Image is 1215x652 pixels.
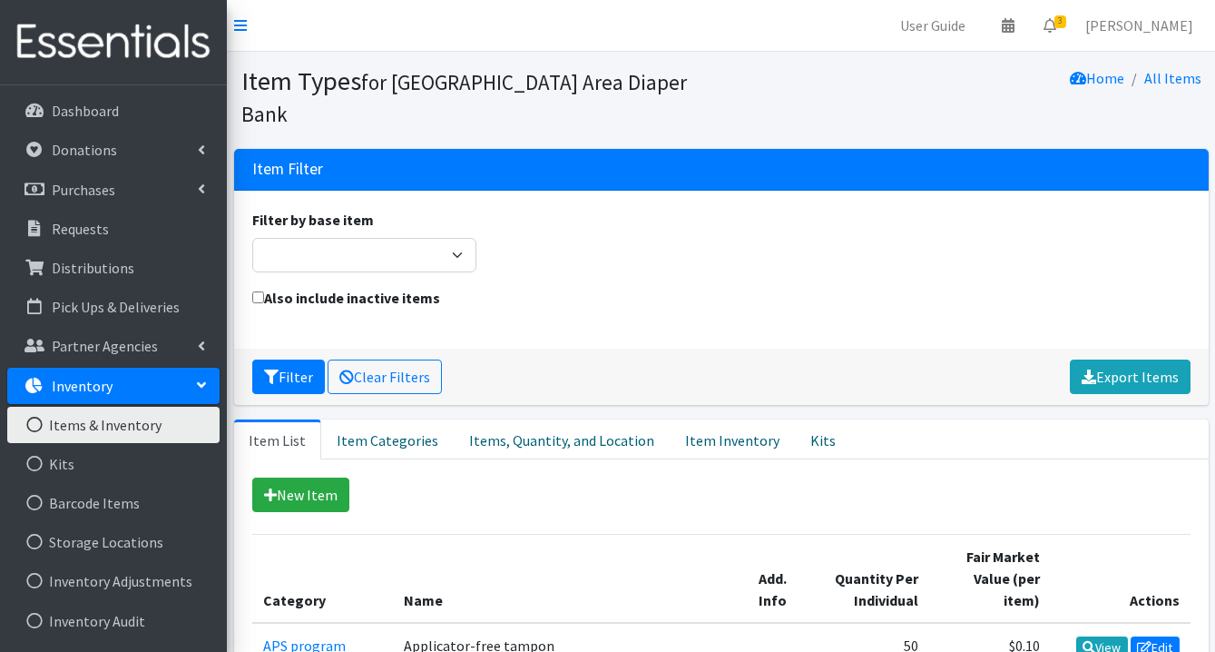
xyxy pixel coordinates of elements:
a: [PERSON_NAME] [1071,7,1208,44]
p: Inventory [52,377,113,395]
a: Items, Quantity, and Location [454,420,670,459]
a: All Items [1144,69,1201,87]
a: Dashboard [7,93,220,129]
a: Inventory [7,368,220,404]
h1: Item Types [241,65,715,128]
p: Purchases [52,181,115,199]
th: Add. Info [748,535,809,624]
th: Actions [1051,535,1191,624]
a: Item List [234,420,321,459]
a: Requests [7,211,220,247]
p: Distributions [52,259,134,277]
a: Item Categories [321,420,454,459]
a: Kits [795,420,851,459]
a: Partner Agencies [7,328,220,364]
a: Inventory Audit [7,603,220,639]
p: Donations [52,141,117,159]
th: Fair Market Value (per item) [929,535,1051,624]
p: Requests [52,220,109,238]
th: Name [393,535,748,624]
h3: Item Filter [252,160,323,179]
a: Distributions [7,250,220,286]
button: Filter [252,360,325,394]
a: Barcode Items [7,485,220,521]
a: Item Inventory [670,420,795,459]
a: Home [1070,69,1124,87]
a: Donations [7,132,220,168]
img: HumanEssentials [7,12,220,73]
a: User Guide [886,7,980,44]
label: Also include inactive items [252,287,440,309]
label: Filter by base item [252,209,374,231]
a: Kits [7,446,220,482]
a: Storage Locations [7,524,220,560]
p: Pick Ups & Deliveries [52,298,180,316]
a: 3 [1029,7,1071,44]
th: Category [252,535,393,624]
a: Purchases [7,172,220,208]
span: 3 [1054,15,1066,28]
a: Items & Inventory [7,407,220,443]
a: Pick Ups & Deliveries [7,289,220,325]
a: Clear Filters [328,360,442,394]
input: Also include inactive items [252,291,264,303]
p: Partner Agencies [52,337,158,355]
p: Dashboard [52,102,119,120]
small: for [GEOGRAPHIC_DATA] Area Diaper Bank [241,69,687,127]
a: Inventory Adjustments [7,563,220,599]
a: New Item [252,478,349,512]
a: Export Items [1070,360,1191,394]
th: Quantity Per Individual [809,535,929,624]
